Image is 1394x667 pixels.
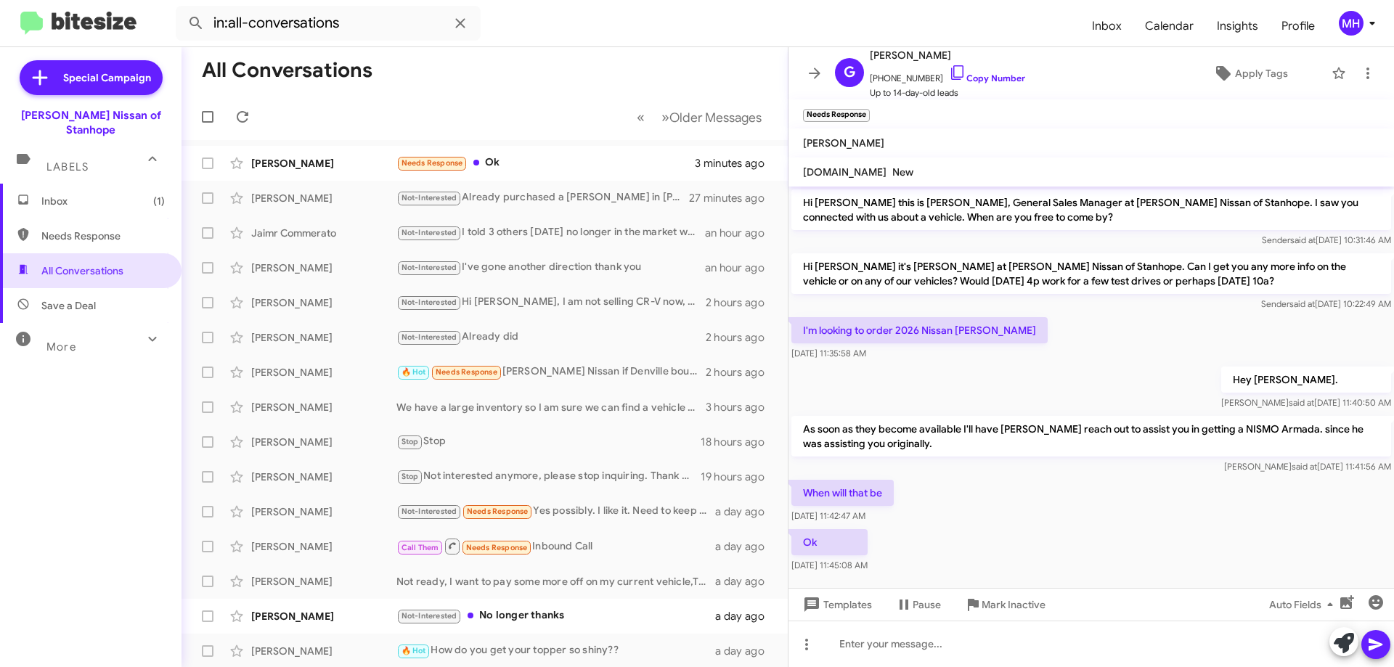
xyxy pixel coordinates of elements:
[467,507,529,516] span: Needs Response
[402,263,457,272] span: Not-Interested
[1221,367,1391,393] p: Hey [PERSON_NAME].
[706,330,776,345] div: 2 hours ago
[1262,234,1391,245] span: Sender [DATE] 10:31:46 AM
[251,539,396,554] div: [PERSON_NAME]
[251,609,396,623] div: [PERSON_NAME]
[791,529,868,555] p: Ok
[251,400,396,414] div: [PERSON_NAME]
[689,191,776,205] div: 27 minutes ago
[791,510,865,521] span: [DATE] 11:42:47 AM
[402,646,426,655] span: 🔥 Hot
[153,194,165,208] span: (1)
[396,259,705,276] div: I've gone another direction thank you
[1270,5,1326,47] a: Profile
[402,298,457,307] span: Not-Interested
[1289,298,1315,309] span: said at
[791,348,866,359] span: [DATE] 11:35:58 AM
[251,226,396,240] div: Jaimr Commerato
[1289,397,1314,408] span: said at
[705,261,776,275] div: an hour ago
[176,6,481,41] input: Search
[706,295,776,310] div: 2 hours ago
[1326,11,1378,36] button: MH
[402,437,419,446] span: Stop
[800,592,872,618] span: Templates
[46,340,76,353] span: More
[1221,397,1391,408] span: [PERSON_NAME] [DATE] 11:40:50 AM
[402,472,419,481] span: Stop
[402,158,463,168] span: Needs Response
[251,261,396,275] div: [PERSON_NAME]
[396,537,715,555] div: Inbound Call
[870,86,1025,100] span: Up to 14-day-old leads
[396,364,706,380] div: [PERSON_NAME] Nissan if Denville bought the Altima and got me into a 25 pathfinder Sl Premium
[653,102,770,132] button: Next
[251,504,396,519] div: [PERSON_NAME]
[661,108,669,126] span: »
[41,194,165,208] span: Inbox
[1290,234,1316,245] span: said at
[1269,592,1339,618] span: Auto Fields
[695,156,776,171] div: 3 minutes ago
[396,607,715,624] div: No longer thanks
[396,189,689,206] div: Already purchased a [PERSON_NAME] in [PERSON_NAME][GEOGRAPHIC_DATA].
[202,59,372,82] h1: All Conversations
[396,433,701,450] div: Stop
[982,592,1045,618] span: Mark Inactive
[953,592,1057,618] button: Mark Inactive
[791,560,868,570] span: [DATE] 11:45:08 AM
[402,228,457,237] span: Not-Interested
[913,592,941,618] span: Pause
[251,295,396,310] div: [PERSON_NAME]
[41,229,165,243] span: Needs Response
[1205,5,1270,47] a: Insights
[251,644,396,658] div: [PERSON_NAME]
[396,642,715,659] div: How do you get your topper so shiny??
[791,317,1048,343] p: I'm looking to order 2026 Nissan [PERSON_NAME]
[1258,592,1350,618] button: Auto Fields
[1292,461,1317,472] span: said at
[788,592,884,618] button: Templates
[706,400,776,414] div: 3 hours ago
[402,543,439,552] span: Call Them
[637,108,645,126] span: «
[41,298,96,313] span: Save a Deal
[46,160,89,173] span: Labels
[396,574,715,589] div: Not ready, I want to pay some more off on my current vehicle,Thanks anyway
[251,156,396,171] div: [PERSON_NAME]
[402,332,457,342] span: Not-Interested
[629,102,770,132] nav: Page navigation example
[251,365,396,380] div: [PERSON_NAME]
[844,61,855,84] span: G
[884,592,953,618] button: Pause
[1235,60,1288,86] span: Apply Tags
[715,504,776,519] div: a day ago
[949,73,1025,83] a: Copy Number
[20,60,163,95] a: Special Campaign
[396,468,701,485] div: Not interested anymore, please stop inquiring. Thank you
[1133,5,1205,47] a: Calendar
[715,539,776,554] div: a day ago
[628,102,653,132] button: Previous
[402,193,457,202] span: Not-Interested
[402,611,457,621] span: Not-Interested
[41,263,123,278] span: All Conversations
[892,165,913,179] span: New
[251,574,396,589] div: [PERSON_NAME]
[715,574,776,589] div: a day ago
[396,155,695,171] div: Ok
[396,294,706,311] div: Hi [PERSON_NAME], I am not selling CR-V now, thanks for reaching out
[396,400,706,414] div: We have a large inventory so I am sure we can find a vehicle that fits your needs, when are you a...
[251,191,396,205] div: [PERSON_NAME]
[706,365,776,380] div: 2 hours ago
[791,189,1391,230] p: Hi [PERSON_NAME] this is [PERSON_NAME], General Sales Manager at [PERSON_NAME] Nissan of Stanhope...
[466,543,528,552] span: Needs Response
[715,644,776,658] div: a day ago
[251,330,396,345] div: [PERSON_NAME]
[1080,5,1133,47] a: Inbox
[870,46,1025,64] span: [PERSON_NAME]
[402,507,457,516] span: Not-Interested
